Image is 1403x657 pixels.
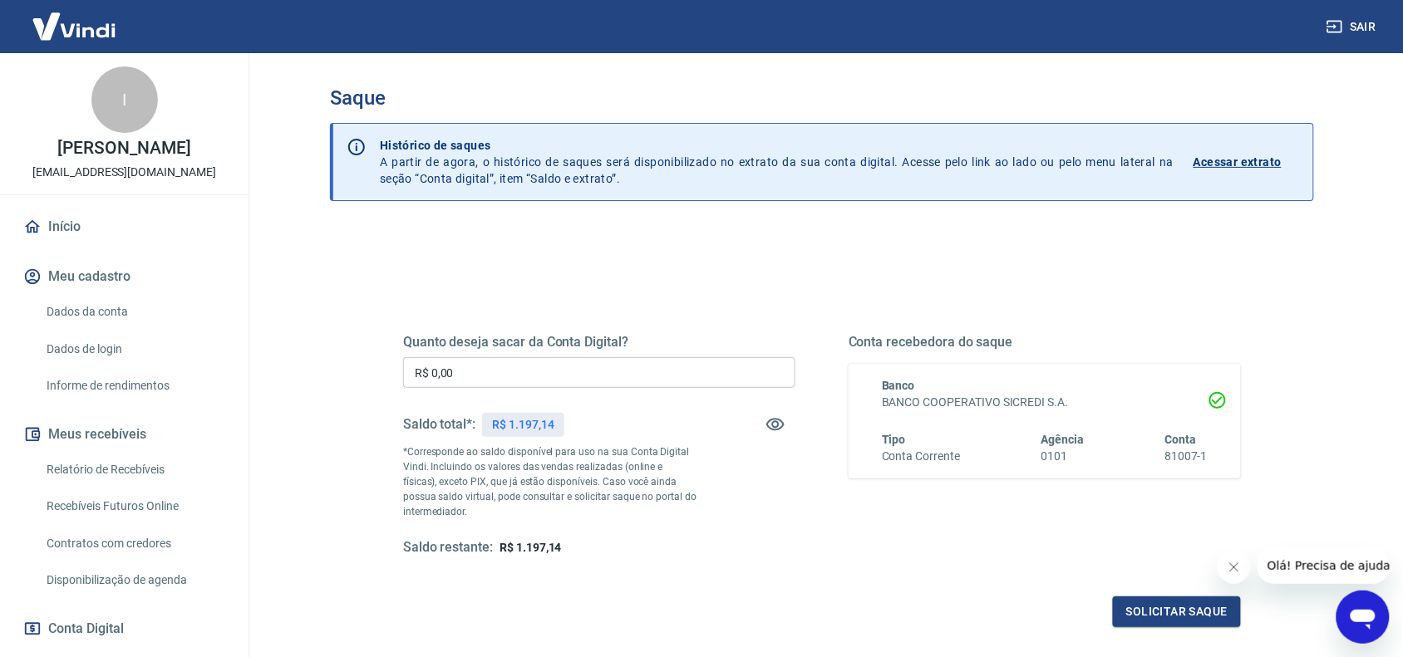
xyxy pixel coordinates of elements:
[330,86,1314,110] h3: Saque
[380,137,1174,187] p: A partir de agora, o histórico de saques será disponibilizado no extrato da sua conta digital. Ac...
[403,444,697,519] p: *Corresponde ao saldo disponível para uso na sua Conta Digital Vindi. Incluindo os valores das ve...
[57,140,190,157] p: [PERSON_NAME]
[1194,154,1282,170] p: Acessar extrato
[40,489,229,523] a: Recebíveis Futuros Online
[1164,448,1208,465] h6: 81007-1
[849,334,1241,351] h5: Conta recebedora do saque
[403,539,493,556] h5: Saldo restante:
[40,453,229,487] a: Relatório de Recebíveis
[40,295,229,329] a: Dados da conta
[882,379,915,392] span: Banco
[882,394,1208,411] h6: BANCO COOPERATIVO SICREDI S.A.
[1218,551,1251,584] iframe: Fechar mensagem
[492,416,554,434] p: R$ 1.197,14
[1164,433,1196,446] span: Conta
[20,610,229,647] button: Conta Digital
[40,563,229,597] a: Disponibilização de agenda
[20,1,128,51] img: Vindi
[40,527,229,561] a: Contratos com credores
[1041,448,1085,465] h6: 0101
[1258,547,1390,584] iframe: Mensagem da empresa
[10,12,140,25] span: Olá! Precisa de ajuda?
[20,208,229,245] a: Início
[403,334,795,351] h5: Quanto deseja sacar da Conta Digital?
[32,164,216,181] p: [EMAIL_ADDRESS][DOMAIN_NAME]
[40,332,229,366] a: Dados de login
[1113,596,1241,627] button: Solicitar saque
[882,433,906,446] span: Tipo
[91,66,158,133] div: I
[40,369,229,403] a: Informe de rendimentos
[1041,433,1085,446] span: Agência
[20,258,229,295] button: Meu cadastro
[1194,137,1300,187] a: Acessar extrato
[1323,12,1383,42] button: Sair
[500,541,561,554] span: R$ 1.197,14
[1337,591,1390,644] iframe: Botão para abrir a janela de mensagens
[403,416,475,433] h5: Saldo total*:
[882,448,960,465] h6: Conta Corrente
[380,137,1174,154] p: Histórico de saques
[20,416,229,453] button: Meus recebíveis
